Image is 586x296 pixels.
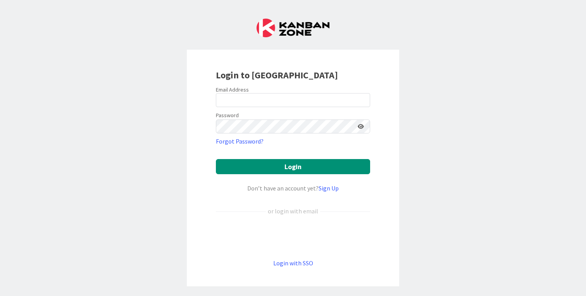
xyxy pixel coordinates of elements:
[216,69,338,81] b: Login to [GEOGRAPHIC_DATA]
[216,183,370,193] div: Don’t have an account yet?
[216,111,239,119] label: Password
[216,86,249,93] label: Email Address
[216,137,264,146] a: Forgot Password?
[273,259,313,267] a: Login with SSO
[212,228,374,246] iframe: Sign in with Google Button
[266,206,320,216] div: or login with email
[216,159,370,174] button: Login
[319,184,339,192] a: Sign Up
[257,19,329,37] img: Kanban Zone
